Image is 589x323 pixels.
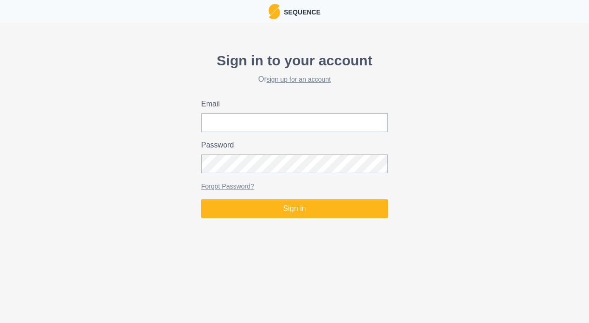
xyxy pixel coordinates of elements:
[201,50,388,71] p: Sign in to your account
[201,183,254,190] a: Forgot Password?
[280,6,321,17] p: Sequence
[201,75,388,84] h2: Or
[201,98,382,110] label: Email
[201,199,388,218] button: Sign in
[268,4,321,19] a: LogoSequence
[266,76,331,83] a: sign up for an account
[268,4,280,19] img: Logo
[201,140,382,151] label: Password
